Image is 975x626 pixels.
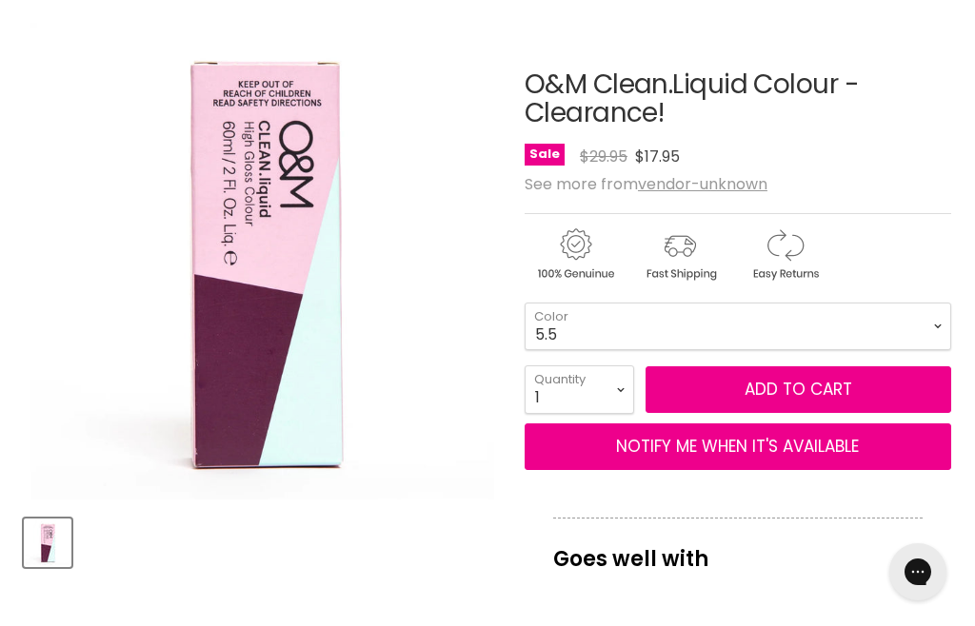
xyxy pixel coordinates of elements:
[629,225,730,284] img: shipping.gif
[635,146,680,167] span: $17.95
[525,423,951,471] button: NOTIFY ME WHEN IT'S AVAILABLE
[646,366,951,414] button: Add to cart
[24,23,502,500] div: O&M Clean.Liquid Colour - Clearance! image. Click or Scroll to Zoom.
[525,173,767,195] span: See more from
[734,225,835,284] img: returns.gif
[525,365,634,413] select: Quantity
[553,518,923,580] p: Goes well with
[580,146,627,167] span: $29.95
[24,518,71,567] button: O&M Clean.Liquid Colour - Clearance!
[26,520,70,565] img: O&M Clean.Liquid Colour - Clearance!
[21,513,505,567] div: Product thumbnails
[525,70,951,129] h1: O&M Clean.Liquid Colour - Clearance!
[525,225,626,284] img: genuine.gif
[745,378,852,401] span: Add to cart
[638,173,767,195] a: vendor-unknown
[880,537,956,607] iframe: Gorgias live chat messenger
[525,144,565,166] span: Sale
